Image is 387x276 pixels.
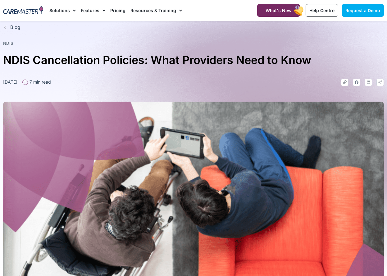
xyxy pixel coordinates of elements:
span: 7 min read [28,79,51,85]
time: [DATE] [3,79,17,85]
span: Request a Demo [345,8,380,13]
span: What's New [266,8,292,13]
a: What's New [257,4,300,17]
a: Blog [3,24,384,31]
h1: NDIS Cancellation Policies: What Providers Need to Know [3,51,384,69]
img: CareMaster Logo [3,6,43,15]
a: Request a Demo [342,4,384,17]
span: Help Centre [309,8,335,13]
span: Blog [9,24,20,31]
a: Help Centre [306,4,338,17]
a: NDIS [3,41,13,46]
